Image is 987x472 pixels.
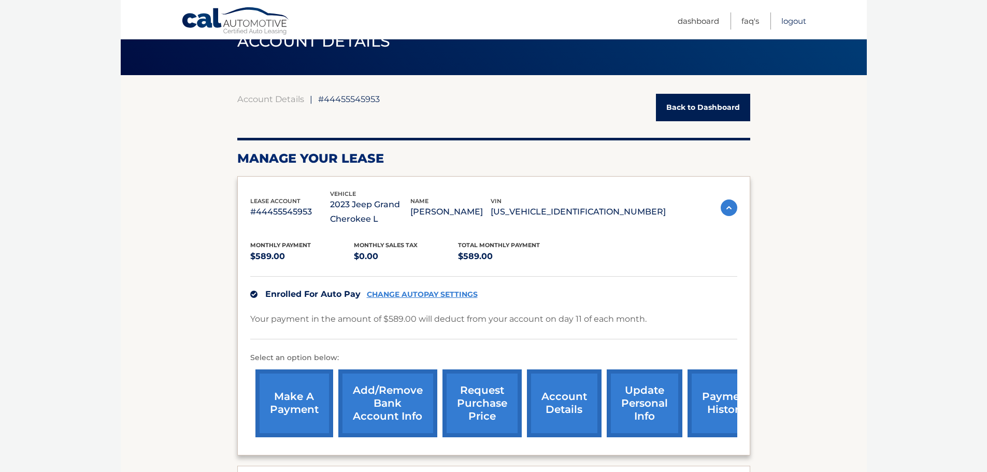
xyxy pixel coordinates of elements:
p: [PERSON_NAME] [410,205,491,219]
span: Total Monthly Payment [458,241,540,249]
p: 2023 Jeep Grand Cherokee L [330,197,410,226]
span: name [410,197,428,205]
a: Dashboard [678,12,719,30]
a: make a payment [255,369,333,437]
a: Back to Dashboard [656,94,750,121]
p: $589.00 [250,249,354,264]
p: Select an option below: [250,352,737,364]
a: request purchase price [442,369,522,437]
span: | [310,94,312,104]
span: #44455545953 [318,94,380,104]
p: [US_VEHICLE_IDENTIFICATION_NUMBER] [491,205,666,219]
a: Logout [781,12,806,30]
p: #44455545953 [250,205,331,219]
a: CHANGE AUTOPAY SETTINGS [367,290,478,299]
span: lease account [250,197,301,205]
a: Account Details [237,94,304,104]
span: Monthly sales Tax [354,241,418,249]
a: Add/Remove bank account info [338,369,437,437]
span: Enrolled For Auto Pay [265,289,361,299]
img: check.svg [250,291,258,298]
a: account details [527,369,602,437]
a: FAQ's [741,12,759,30]
h2: Manage Your Lease [237,151,750,166]
img: accordion-active.svg [721,199,737,216]
p: $0.00 [354,249,458,264]
span: Monthly Payment [250,241,311,249]
p: $589.00 [458,249,562,264]
p: Your payment in the amount of $589.00 will deduct from your account on day 11 of each month. [250,312,647,326]
a: update personal info [607,369,682,437]
a: payment history [688,369,765,437]
span: vehicle [330,190,356,197]
a: Cal Automotive [181,7,290,37]
span: ACCOUNT DETAILS [237,32,391,51]
span: vin [491,197,502,205]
